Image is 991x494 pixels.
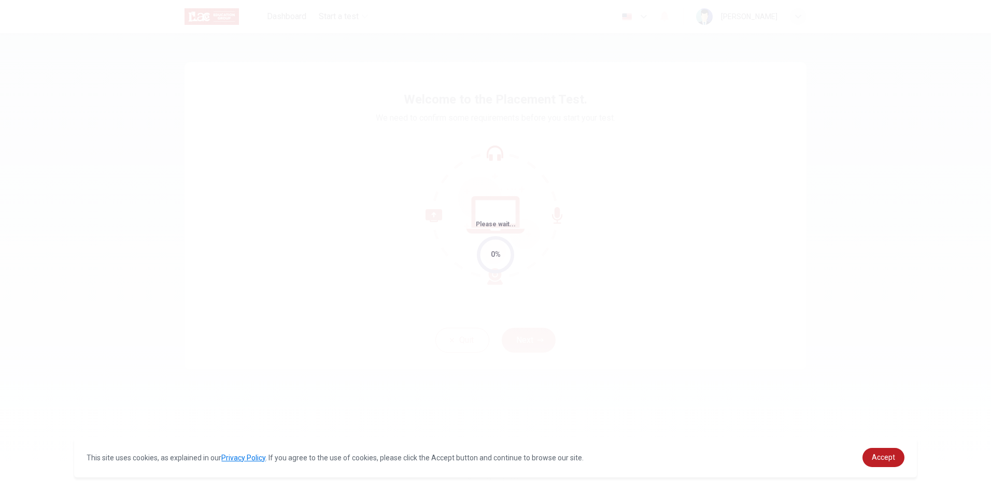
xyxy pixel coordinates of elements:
a: Privacy Policy [221,454,265,462]
a: dismiss cookie message [862,448,904,467]
div: cookieconsent [74,438,916,477]
span: This site uses cookies, as explained in our . If you agree to the use of cookies, please click th... [87,454,584,462]
span: Accept [872,453,895,461]
span: Please wait... [476,221,516,228]
div: 0% [491,249,501,260]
